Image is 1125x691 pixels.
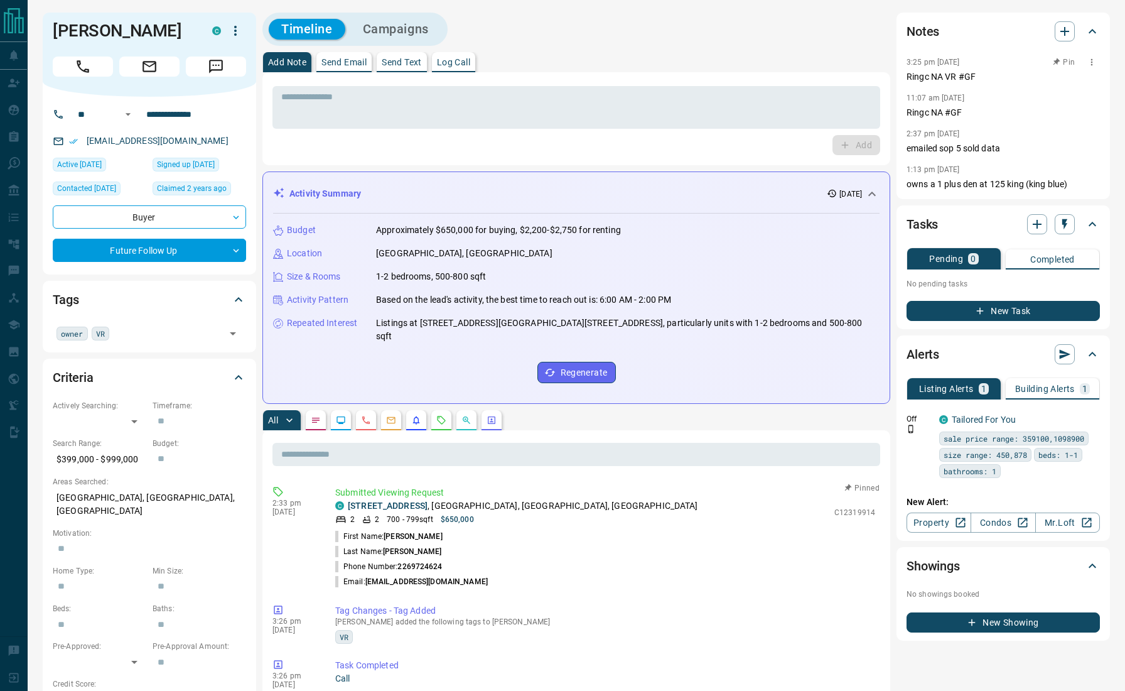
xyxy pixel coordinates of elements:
[944,465,996,477] span: bathrooms: 1
[971,513,1035,533] a: Condos
[365,577,488,586] span: [EMAIL_ADDRESS][DOMAIN_NAME]
[287,317,357,330] p: Repeated Interest
[87,136,229,146] a: [EMAIL_ADDRESS][DOMAIN_NAME]
[441,514,474,525] p: $650,000
[335,561,443,572] p: Phone Number:
[376,293,671,307] p: Based on the lead's activity, the best time to reach out is: 6:00 AM - 2:00 PM
[907,556,960,576] h2: Showings
[153,565,246,577] p: Min Size:
[289,187,361,200] p: Activity Summary
[287,224,316,237] p: Budget
[834,507,875,518] p: C12319914
[272,617,316,626] p: 3:26 pm
[907,142,1100,155] p: emailed sop 5 sold data
[348,501,428,511] a: [STREET_ADDRESS]
[907,94,964,102] p: 11:07 am [DATE]
[53,487,246,521] p: [GEOGRAPHIC_DATA], [GEOGRAPHIC_DATA], [GEOGRAPHIC_DATA]
[119,57,180,77] span: Email
[53,239,246,262] div: Future Follow Up
[157,158,215,171] span: Signed up [DATE]
[376,317,880,343] p: Listings at [STREET_ADDRESS][GEOGRAPHIC_DATA][STREET_ADDRESS], particularly units with 1-2 bedroo...
[224,325,242,342] button: Open
[436,415,446,425] svg: Requests
[335,659,875,672] p: Task Completed
[273,182,880,205] div: Activity Summary[DATE]
[335,576,488,587] p: Email:
[96,327,105,340] span: VR
[53,182,146,199] div: Thu Apr 24 2025
[907,70,1100,84] p: Ringc NA VR #GF
[186,57,246,77] span: Message
[907,178,1100,191] p: owns a 1 plus den at 125 king (king blue)
[382,58,422,67] p: Send Text
[272,508,316,516] p: [DATE]
[61,327,83,340] span: owner
[335,501,344,510] div: condos.ca
[53,603,146,614] p: Beds:
[487,415,497,425] svg: Agent Actions
[272,626,316,634] p: [DATE]
[153,641,246,652] p: Pre-Approval Amount:
[268,416,278,425] p: All
[907,214,938,234] h2: Tasks
[971,254,976,263] p: 0
[907,58,960,67] p: 3:25 pm [DATE]
[907,413,932,425] p: Off
[53,400,146,411] p: Actively Searching:
[537,362,616,383] button: Regenerate
[53,285,246,315] div: Tags
[321,58,367,67] p: Send Email
[461,415,471,425] svg: Opportunities
[944,449,1027,461] span: size range: 450,878
[907,129,960,138] p: 2:37 pm [DATE]
[907,513,971,533] a: Property
[839,188,862,200] p: [DATE]
[1035,513,1100,533] a: Mr.Loft
[1082,384,1087,393] p: 1
[907,301,1100,321] button: New Task
[340,631,348,643] span: VR
[361,415,371,425] svg: Calls
[53,438,146,449] p: Search Range:
[437,58,470,67] p: Log Call
[907,21,939,41] h2: Notes
[53,205,246,229] div: Buyer
[387,514,433,525] p: 700 - 799 sqft
[311,415,321,425] svg: Notes
[1038,449,1078,461] span: beds: 1-1
[57,158,102,171] span: Active [DATE]
[411,415,421,425] svg: Listing Alerts
[268,58,306,67] p: Add Note
[53,290,78,310] h2: Tags
[121,107,136,122] button: Open
[53,641,146,652] p: Pre-Approved:
[287,247,322,260] p: Location
[335,531,443,542] p: First Name:
[53,21,193,41] h1: [PERSON_NAME]
[907,165,960,174] p: 1:13 pm [DATE]
[1015,384,1075,393] p: Building Alerts
[919,384,974,393] p: Listing Alerts
[53,57,113,77] span: Call
[335,618,875,626] p: [PERSON_NAME] added the following tags to [PERSON_NAME]
[153,603,246,614] p: Baths:
[153,400,246,411] p: Timeframe:
[376,270,486,283] p: 1-2 bedrooms, 500-800 sqft
[53,565,146,577] p: Home Type:
[335,486,875,499] p: Submitted Viewing Request
[53,528,246,539] p: Motivation:
[53,367,94,388] h2: Criteria
[350,19,441,40] button: Campaigns
[376,224,621,237] p: Approximately $650,000 for buying, $2,200-$2,750 for renting
[53,678,246,690] p: Credit Score:
[53,476,246,487] p: Areas Searched:
[1046,57,1082,68] button: Pin
[907,425,915,433] svg: Push Notification Only
[981,384,986,393] p: 1
[1030,255,1075,264] p: Completed
[907,496,1100,509] p: New Alert:
[384,532,442,541] span: [PERSON_NAME]
[907,16,1100,46] div: Notes
[952,415,1016,425] a: Tailored For You
[907,106,1100,119] p: Ringc NA #GF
